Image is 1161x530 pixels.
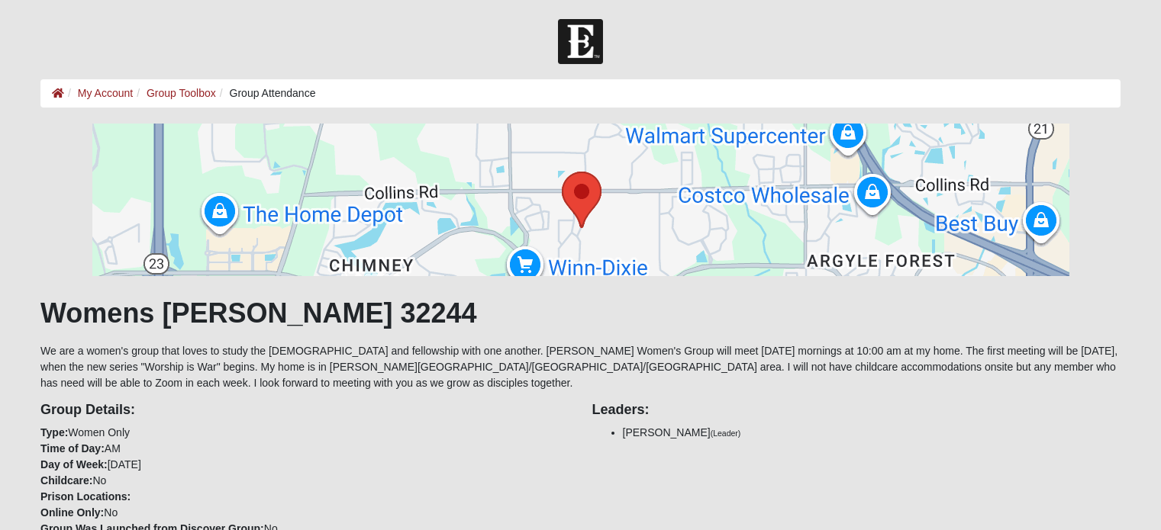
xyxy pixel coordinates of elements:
strong: Day of Week: [40,458,108,471]
h4: Leaders: [592,402,1121,419]
strong: Type: [40,426,68,438]
strong: Prison Locations: [40,490,131,503]
h1: Womens [PERSON_NAME] 32244 [40,297,1121,329]
img: Church of Eleven22 Logo [558,19,603,64]
h4: Group Details: [40,402,569,419]
a: My Account [78,87,133,99]
strong: Time of Day: [40,442,105,455]
li: Group Attendance [216,85,316,101]
strong: Childcare: [40,474,92,487]
small: (Leader) [711,429,741,438]
a: Group Toolbox [147,87,216,99]
li: [PERSON_NAME] [623,425,1121,441]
